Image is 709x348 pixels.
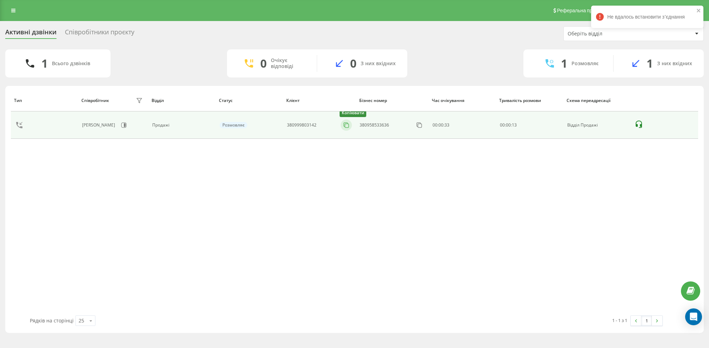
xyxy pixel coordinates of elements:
[152,123,212,128] div: Продажі
[79,317,84,324] div: 25
[30,317,74,324] span: Рядків на сторінці
[82,123,117,128] div: [PERSON_NAME]
[657,61,692,67] div: З них вхідних
[5,28,56,39] div: Активні дзвінки
[81,98,109,103] div: Співробітник
[612,317,627,324] div: 1 - 1 з 1
[506,122,511,128] span: 00
[271,57,306,69] div: Очікує відповіді
[433,123,492,128] div: 00:00:33
[287,123,316,128] div: 380999803142
[591,6,703,28] div: Не вдалось встановити зʼєднання
[641,316,652,326] a: 1
[561,57,567,70] div: 1
[685,308,702,325] div: Open Intercom Messenger
[52,61,90,67] div: Всього дзвінків
[359,98,426,103] div: Бізнес номер
[567,123,627,128] div: Відділ Продажі
[361,61,396,67] div: З них вхідних
[567,98,627,103] div: Схема переадресації
[696,8,701,14] button: close
[512,122,517,128] span: 13
[568,31,651,37] div: Оберіть відділ
[350,57,356,70] div: 0
[152,98,212,103] div: Відділ
[65,28,134,39] div: Співробітники проєкту
[220,122,247,128] div: Розмовляє
[360,123,389,128] div: 380958533636
[286,98,353,103] div: Клієнт
[557,8,609,13] span: Реферальна програма
[340,109,366,117] div: Копіювати
[571,61,598,67] div: Розмовляє
[500,122,505,128] span: 00
[499,98,560,103] div: Тривалість розмови
[14,98,75,103] div: Тип
[260,57,267,70] div: 0
[500,123,517,128] div: : :
[647,57,653,70] div: 1
[219,98,280,103] div: Статус
[41,57,48,70] div: 1
[432,98,493,103] div: Час очікування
